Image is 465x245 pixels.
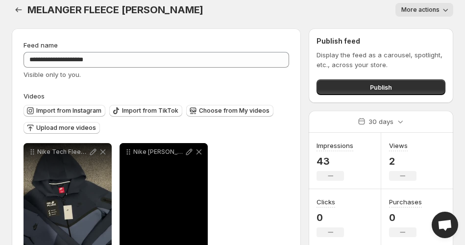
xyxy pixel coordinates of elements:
button: Import from Instagram [24,105,105,117]
span: Import from TikTok [122,107,178,115]
button: Import from TikTok [109,105,182,117]
span: Upload more videos [36,124,96,132]
p: Display the feed as a carousel, spotlight, etc., across your store. [317,50,445,70]
span: Choose from My videos [199,107,269,115]
p: 43 [317,155,353,167]
p: 0 [317,212,344,223]
p: 2 [389,155,416,167]
p: Nike [PERSON_NAME] Repel Tracksuit Royal BlueNavy Available To Be Sourced And Purchased Any Size ... [133,148,184,156]
p: 30 days [368,117,393,126]
button: Settings [12,3,25,17]
h3: Views [389,141,408,150]
span: Import from Instagram [36,107,101,115]
h3: Purchases [389,197,422,207]
h3: Clicks [317,197,335,207]
span: More actions [401,6,440,14]
button: Upload more videos [24,122,100,134]
button: More actions [395,3,453,17]
span: Publish [370,82,392,92]
span: MELANGER FLEECE [PERSON_NAME] [27,4,203,16]
button: Publish [317,79,445,95]
div: Open chat [432,212,458,238]
p: 0 [389,212,422,223]
p: Nike Tech Fleece Thunder Blue Tracksuit Sourced For A Client Any Inquiries Drop Me A Message Ab n... [37,148,88,156]
button: Choose from My videos [186,105,273,117]
span: Feed name [24,41,58,49]
span: Visible only to you. [24,71,81,78]
h2: Publish feed [317,36,445,46]
h3: Impressions [317,141,353,150]
span: Videos [24,92,45,100]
